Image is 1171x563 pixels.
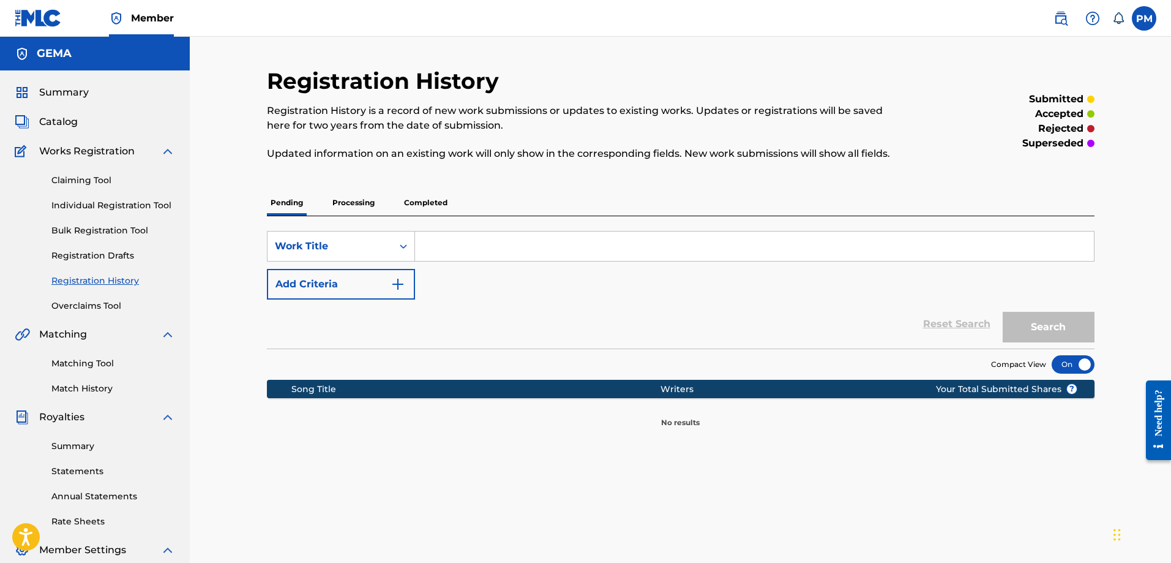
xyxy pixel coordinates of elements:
[37,47,72,61] h5: GEMA
[160,144,175,159] img: expand
[329,190,378,216] p: Processing
[1035,107,1083,121] p: accepted
[660,383,975,396] div: Writers
[51,490,175,503] a: Annual Statements
[267,67,505,95] h2: Registration History
[109,11,124,26] img: Top Rightsholder
[15,47,29,61] img: Accounts
[400,190,451,216] p: Completed
[39,327,87,342] span: Matching
[15,85,29,100] img: Summary
[51,357,175,370] a: Matching Tool
[39,115,78,129] span: Catalog
[267,231,1094,349] form: Search Form
[1038,121,1083,136] p: rejected
[1112,12,1124,25] div: Notifications
[39,85,89,100] span: Summary
[51,465,175,478] a: Statements
[15,327,30,342] img: Matching
[160,543,175,557] img: expand
[291,383,660,396] div: Song Title
[51,515,175,528] a: Rate Sheets
[1022,136,1083,151] p: superseded
[1049,6,1073,31] a: Public Search
[51,382,175,395] a: Match History
[15,144,31,159] img: Works Registration
[15,410,29,425] img: Royalties
[391,277,405,292] img: 9d2ae6d4665cec9f34b9.svg
[267,104,904,133] p: Registration History is a record of new work submissions or updates to existing works. Updates or...
[15,115,78,129] a: CatalogCatalog
[1110,504,1171,563] div: Chat-Widget
[39,410,84,425] span: Royalties
[15,543,29,557] img: Member Settings
[267,269,415,300] button: Add Criteria
[1080,6,1105,31] div: Help
[936,383,1077,396] span: Your Total Submitted Shares
[15,85,89,100] a: SummarySummary
[131,11,174,25] span: Member
[661,402,700,428] p: No results
[1137,371,1171,470] iframe: Resource Center
[51,249,175,262] a: Registration Drafts
[51,174,175,187] a: Claiming Tool
[1067,384,1077,394] span: ?
[267,190,307,216] p: Pending
[51,440,175,453] a: Summary
[160,410,175,425] img: expand
[267,146,904,161] p: Updated information on an existing work will only show in the corresponding fields. New work subm...
[1085,11,1100,26] img: help
[51,274,175,287] a: Registration History
[275,239,385,254] div: Work Title
[15,115,29,129] img: Catalog
[1113,516,1121,553] div: Ziehen
[51,199,175,212] a: Individual Registration Tool
[39,543,126,557] span: Member Settings
[160,327,175,342] img: expand
[15,9,62,27] img: MLC Logo
[991,359,1046,370] span: Compact View
[51,300,175,312] a: Overclaims Tool
[1029,92,1083,107] p: submitted
[1132,6,1156,31] div: User Menu
[1110,504,1171,563] iframe: Chat Widget
[39,144,135,159] span: Works Registration
[51,224,175,237] a: Bulk Registration Tool
[1053,11,1068,26] img: search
